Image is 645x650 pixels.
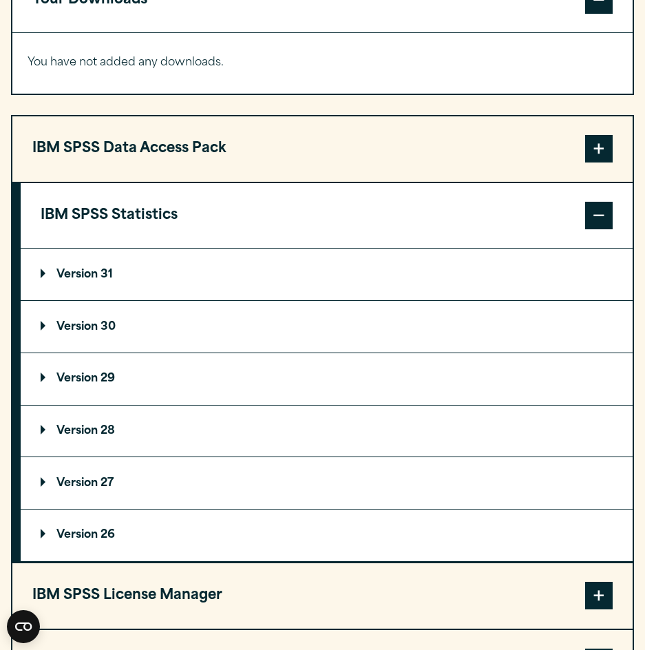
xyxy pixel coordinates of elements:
[12,116,633,182] button: IBM SPSS Data Access Pack
[41,478,114,489] p: Version 27
[12,563,633,629] button: IBM SPSS License Manager
[41,373,115,384] p: Version 29
[28,53,617,73] p: You have not added any downloads.
[21,249,633,300] summary: Version 31
[21,406,633,457] summary: Version 28
[12,32,633,94] div: Your Downloads
[41,322,116,333] p: Version 30
[7,610,40,643] button: Open CMP widget
[21,248,633,561] div: IBM SPSS Statistics
[21,353,633,405] summary: Version 29
[41,530,115,541] p: Version 26
[41,269,113,280] p: Version 31
[21,183,633,249] button: IBM SPSS Statistics
[21,301,633,353] summary: Version 30
[21,510,633,561] summary: Version 26
[41,426,115,437] p: Version 28
[21,457,633,509] summary: Version 27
